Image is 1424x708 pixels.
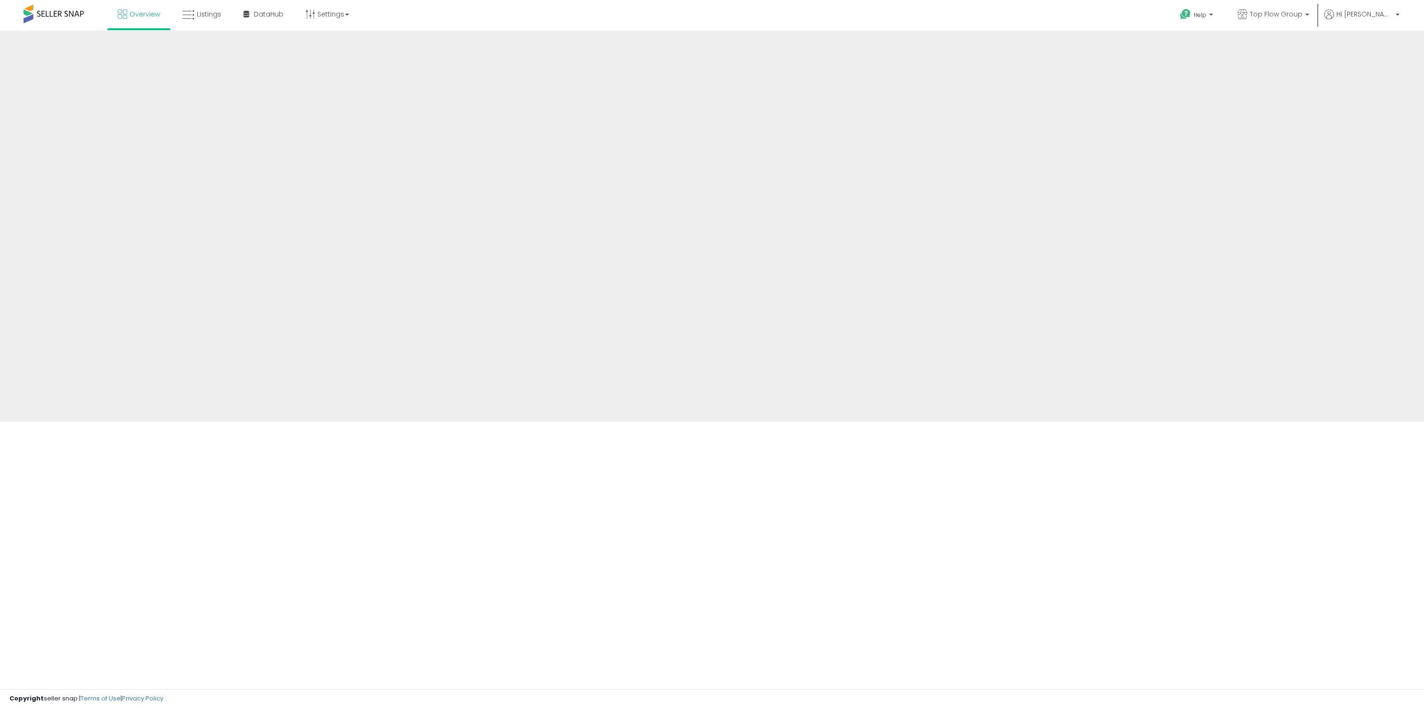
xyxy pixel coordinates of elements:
span: DataHub [254,9,283,19]
span: Hi [PERSON_NAME] [1336,9,1393,19]
a: Help [1173,1,1222,31]
span: Overview [129,9,160,19]
span: Help [1194,11,1206,19]
a: Hi [PERSON_NAME] [1324,9,1400,31]
span: Top Flow Group [1250,9,1303,19]
span: Listings [197,9,221,19]
i: Get Help [1180,8,1191,20]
